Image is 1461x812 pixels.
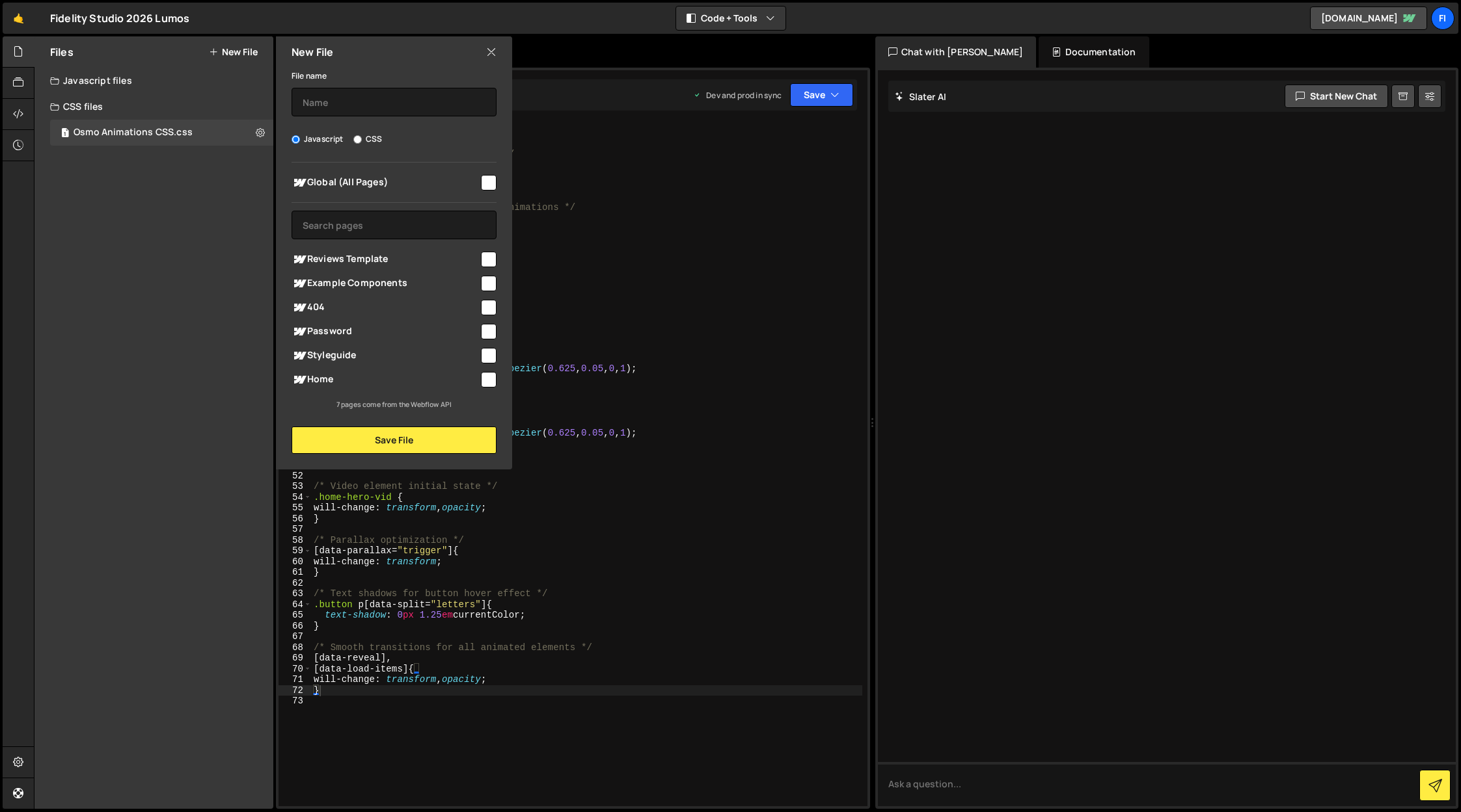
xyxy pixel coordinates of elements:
div: 73 [279,696,312,707]
div: 55 [279,503,312,514]
div: Fidelity Studio 2026 Lumos [50,10,189,26]
div: Chat with [PERSON_NAME] [875,36,1037,68]
div: 57 [279,524,312,535]
span: 404 [292,300,479,315]
div: Keywords nach Traffic [141,77,225,85]
div: Javascript files [34,68,273,94]
div: Osmo Animations CSS.css [74,127,193,138]
h2: New File [292,45,333,59]
input: Search pages [292,211,497,239]
div: 16516/44853.css [50,120,273,146]
span: 1 [61,129,69,139]
span: Reviews Template [292,252,479,267]
div: 72 [279,685,312,696]
div: 64 [279,599,312,610]
div: 67 [279,631,312,642]
div: CSS files [34,94,273,120]
a: Fi [1431,7,1454,30]
input: CSS [353,135,362,144]
div: 66 [279,621,312,632]
label: CSS [353,133,382,146]
div: 52 [279,471,312,482]
div: 71 [279,674,312,685]
button: Start new chat [1285,85,1388,108]
span: Global (All Pages) [292,175,479,190]
div: Documentation [1039,36,1149,68]
a: [DOMAIN_NAME] [1310,7,1427,30]
button: New File [209,47,258,57]
input: Javascript [292,135,300,144]
div: 60 [279,557,312,568]
div: 63 [279,588,312,599]
span: Home [292,372,479,387]
small: 7 pages come from the Webflow API [336,400,452,409]
button: Save File [292,426,497,454]
button: Save [790,83,853,107]
h2: Slater AI [895,90,947,103]
div: Dev and prod in sync [693,90,782,101]
img: website_grey.svg [21,34,31,44]
div: 68 [279,642,312,653]
div: 54 [279,492,312,503]
img: tab_domain_overview_orange.svg [53,75,63,86]
div: 53 [279,481,312,492]
label: File name [292,70,327,83]
button: Code + Tools [676,7,785,30]
h2: Files [50,45,74,59]
a: 🤙 [3,3,34,34]
div: 59 [279,545,312,557]
img: tab_keywords_by_traffic_grey.svg [127,75,137,86]
div: v 4.0.25 [36,21,64,31]
div: 70 [279,664,312,675]
span: Password [292,324,479,339]
div: 61 [279,567,312,578]
label: Javascript [292,133,344,146]
div: 62 [279,578,312,589]
div: 56 [279,514,312,525]
img: logo_orange.svg [21,21,31,31]
div: Domain: [PERSON_NAME][DOMAIN_NAME] [34,34,215,44]
span: Example Components [292,276,479,291]
input: Name [292,88,497,116]
div: 69 [279,653,312,664]
div: Domain [67,77,96,85]
div: 65 [279,610,312,621]
div: 58 [279,535,312,546]
span: Styleguide [292,348,479,363]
